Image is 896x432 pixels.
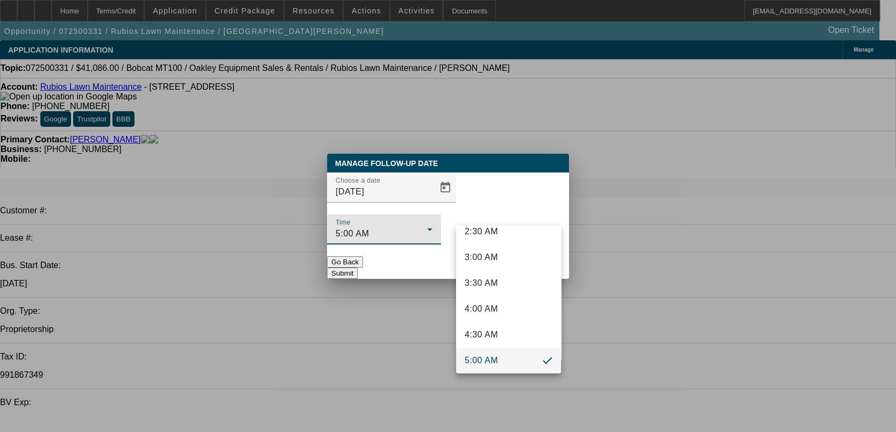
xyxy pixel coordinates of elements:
span: 4:30 AM [465,328,498,341]
span: 3:30 AM [465,277,498,290]
span: 5:00 AM [465,354,498,367]
span: 2:30 AM [465,225,498,238]
span: 3:00 AM [465,251,498,264]
span: 4:00 AM [465,303,498,315]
